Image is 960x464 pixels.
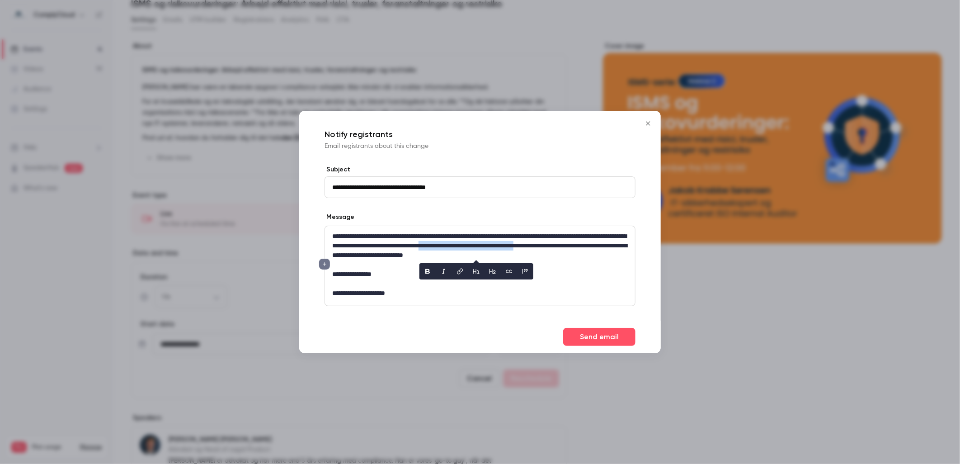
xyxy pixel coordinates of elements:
[518,264,532,279] button: blockquote
[453,264,467,279] button: link
[325,129,635,140] p: Notify registrants
[325,213,354,222] label: Message
[563,328,635,346] button: Send email
[325,142,635,151] p: Email registrants about this change
[420,264,435,279] button: bold
[437,264,451,279] button: italic
[325,165,635,174] label: Subject
[639,114,657,133] button: Close
[325,226,635,306] div: editor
